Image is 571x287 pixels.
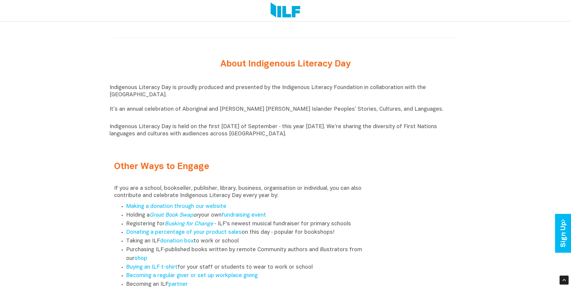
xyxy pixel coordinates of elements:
[126,273,258,278] a: Becoming a regular giver or set up workplace giving
[110,84,462,120] p: Indigenous Literacy Day is proudly produced and presented by the Indigenous Literacy Foundation i...
[126,230,242,235] a: Donating a percentage of your product sales
[114,185,369,199] p: If you are a school, bookseller, publisher, library, business, organisation or individual, you ca...
[126,211,369,220] li: Holding a your own
[150,213,198,218] em: or
[222,213,266,218] a: fundraising event
[173,59,399,69] h2: About Indigenous Literacy Day
[169,282,188,287] a: partner
[126,220,369,229] li: Registering for ‑ ILF's newest musical fundraiser for primary schools
[126,246,369,263] li: Purchasing ILF‑published books written by remote Community authors and illustrators from our
[160,239,194,244] a: donation box
[560,276,569,285] div: Scroll Back to Top
[114,162,369,172] h2: Other Ways to Engage
[126,265,178,270] a: Buying an ILF t-shirt
[135,256,147,261] a: shop
[126,204,226,209] a: Making a donation through our website
[126,228,369,237] li: on this day ‑ popular for bookshops!
[126,263,369,272] li: for your staff or students to wear to work or school
[165,221,213,227] a: Busking for Change
[110,123,462,138] p: Indigenous Literacy Day is held on the first [DATE] of September ‑ this year [DATE]. We’re sharin...
[150,213,193,218] a: Great Book Swap
[126,237,369,246] li: Taking an ILF to work or school
[271,2,300,19] img: Logo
